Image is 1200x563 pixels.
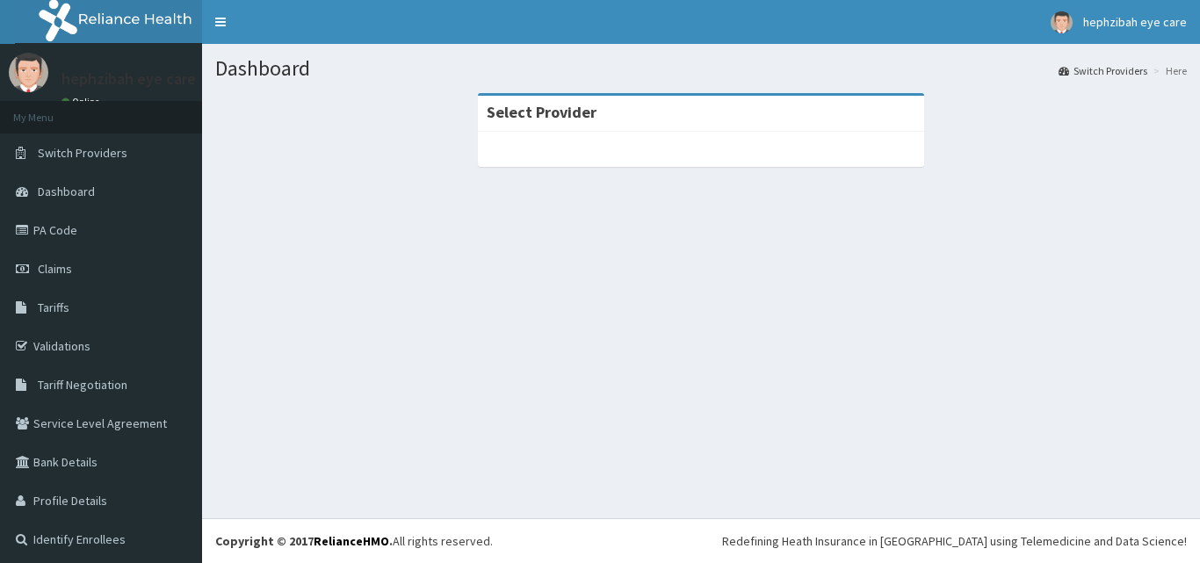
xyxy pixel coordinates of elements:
strong: Copyright © 2017 . [215,533,393,549]
li: Here [1149,63,1187,78]
img: User Image [1051,11,1073,33]
span: Claims [38,261,72,277]
span: Dashboard [38,184,95,199]
img: User Image [9,53,48,92]
span: Tariff Negotiation [38,377,127,393]
strong: Select Provider [487,102,596,122]
p: hephzibah eye care [61,71,196,87]
span: hephzibah eye care [1083,14,1187,30]
h1: Dashboard [215,57,1187,80]
footer: All rights reserved. [202,518,1200,563]
a: RelianceHMO [314,533,389,549]
span: Tariffs [38,300,69,315]
div: Redefining Heath Insurance in [GEOGRAPHIC_DATA] using Telemedicine and Data Science! [722,532,1187,550]
a: Online [61,96,104,108]
span: Switch Providers [38,145,127,161]
a: Switch Providers [1059,63,1147,78]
